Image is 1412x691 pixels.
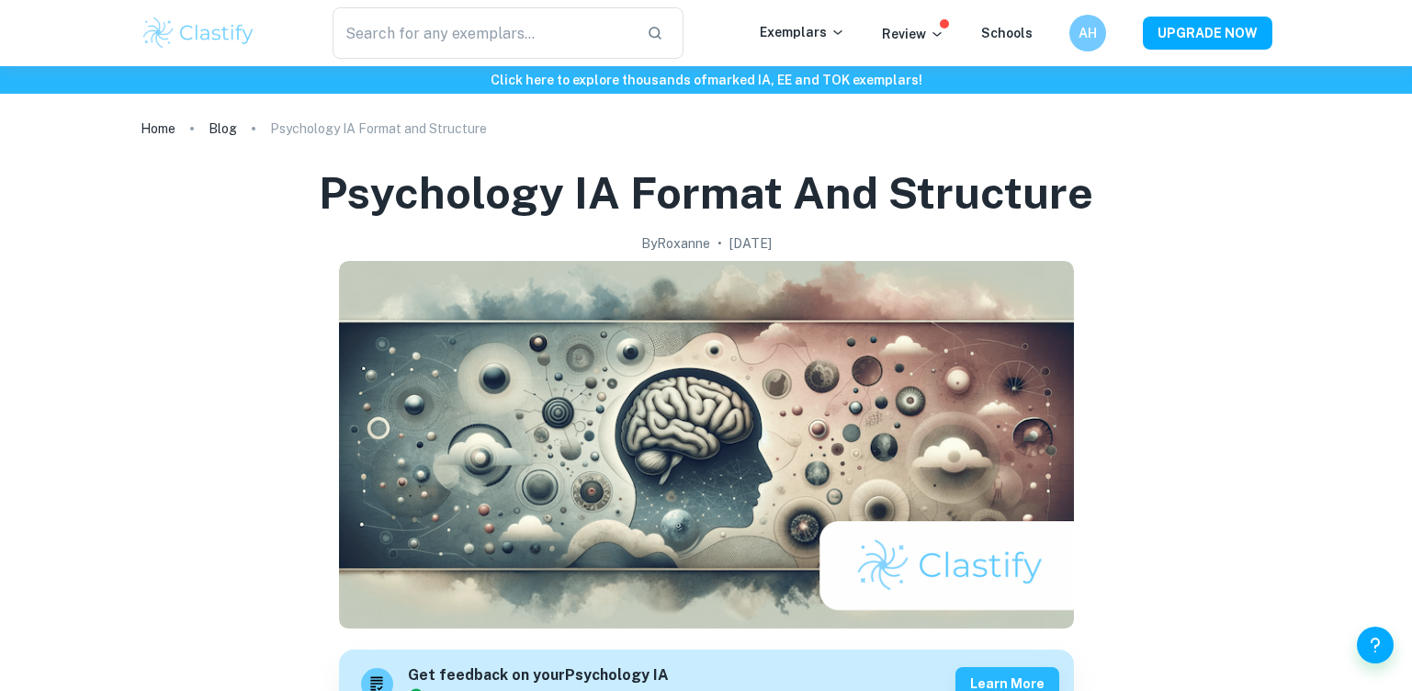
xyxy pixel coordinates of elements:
[408,664,669,687] h6: Get feedback on your Psychology IA
[641,233,710,254] h2: By Roxanne
[141,116,175,142] a: Home
[1357,627,1394,663] button: Help and Feedback
[141,15,257,51] img: Clastify logo
[319,164,1093,222] h1: Psychology IA Format and Structure
[760,22,845,42] p: Exemplars
[333,7,633,59] input: Search for any exemplars...
[729,233,772,254] h2: [DATE]
[981,26,1033,40] a: Schools
[270,119,487,139] p: Psychology IA Format and Structure
[209,116,237,142] a: Blog
[4,70,1408,90] h6: Click here to explore thousands of marked IA, EE and TOK exemplars !
[1143,17,1272,50] button: UPGRADE NOW
[717,233,722,254] p: •
[1069,15,1106,51] button: AH
[1077,23,1098,43] h6: AH
[339,261,1074,629] img: Psychology IA Format and Structure cover image
[882,24,944,44] p: Review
